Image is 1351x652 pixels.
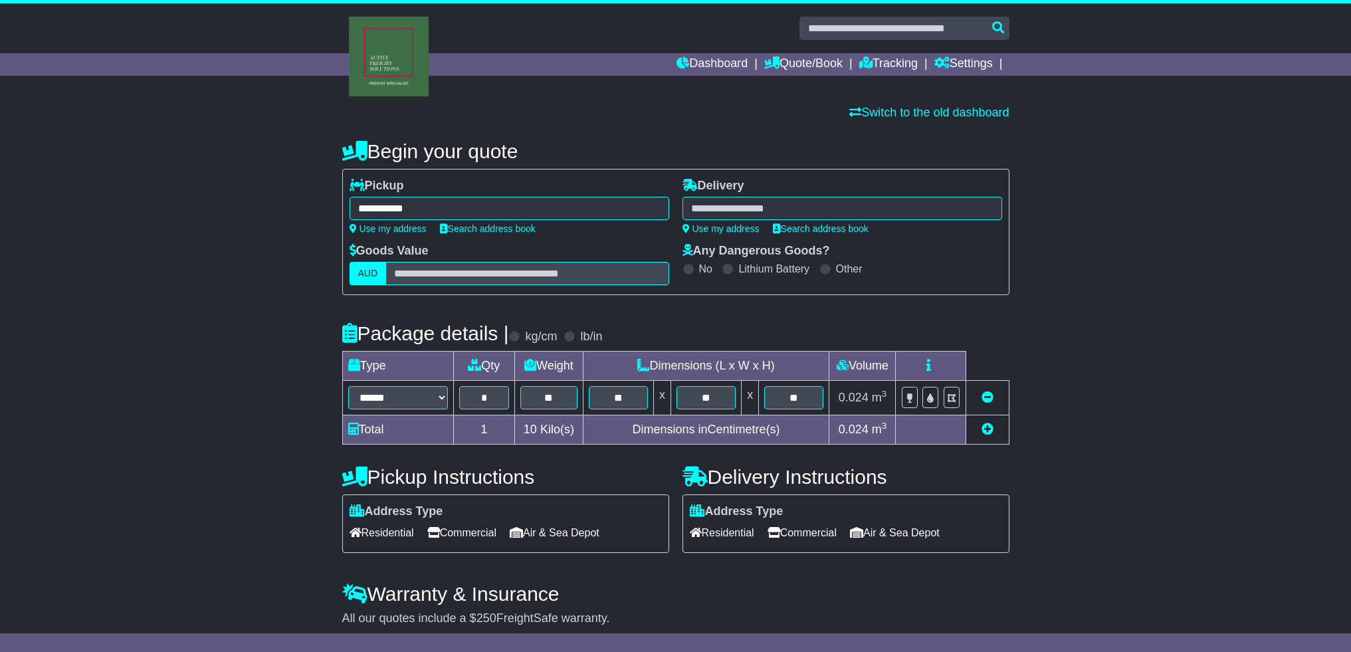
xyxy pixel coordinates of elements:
[653,381,671,415] td: x
[350,244,429,259] label: Goods Value
[872,423,887,436] span: m
[342,466,669,488] h4: Pickup Instructions
[524,423,537,436] span: 10
[440,223,536,234] a: Search address book
[764,53,843,76] a: Quote/Book
[742,381,759,415] td: x
[836,263,863,275] label: Other
[839,391,869,404] span: 0.024
[342,415,453,445] td: Total
[342,611,1009,626] div: All our quotes include a $ FreightSafe warranty.
[515,352,583,381] td: Weight
[872,391,887,404] span: m
[682,223,760,234] a: Use my address
[525,330,557,344] label: kg/cm
[342,140,1009,162] h4: Begin your quote
[690,522,754,543] span: Residential
[453,352,515,381] td: Qty
[476,611,496,625] span: 250
[690,504,783,519] label: Address Type
[350,223,427,234] a: Use my address
[350,522,414,543] span: Residential
[342,352,453,381] td: Type
[773,223,869,234] a: Search address book
[859,53,918,76] a: Tracking
[982,391,993,404] a: Remove this item
[515,415,583,445] td: Kilo(s)
[427,522,496,543] span: Commercial
[682,466,1009,488] h4: Delivery Instructions
[829,352,896,381] td: Volume
[699,263,712,275] label: No
[682,179,744,193] label: Delivery
[849,106,1009,119] a: Switch to the old dashboard
[342,322,509,344] h4: Package details |
[882,421,887,431] sup: 3
[342,583,1009,605] h4: Warranty & Insurance
[583,415,829,445] td: Dimensions in Centimetre(s)
[768,522,837,543] span: Commercial
[839,423,869,436] span: 0.024
[850,522,940,543] span: Air & Sea Depot
[934,53,993,76] a: Settings
[738,263,809,275] label: Lithium Battery
[350,262,387,285] label: AUD
[510,522,599,543] span: Air & Sea Depot
[682,244,830,259] label: Any Dangerous Goods?
[580,330,602,344] label: lb/in
[453,415,515,445] td: 1
[982,423,993,436] a: Add new item
[882,389,887,399] sup: 3
[583,352,829,381] td: Dimensions (L x W x H)
[350,179,404,193] label: Pickup
[676,53,748,76] a: Dashboard
[350,504,443,519] label: Address Type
